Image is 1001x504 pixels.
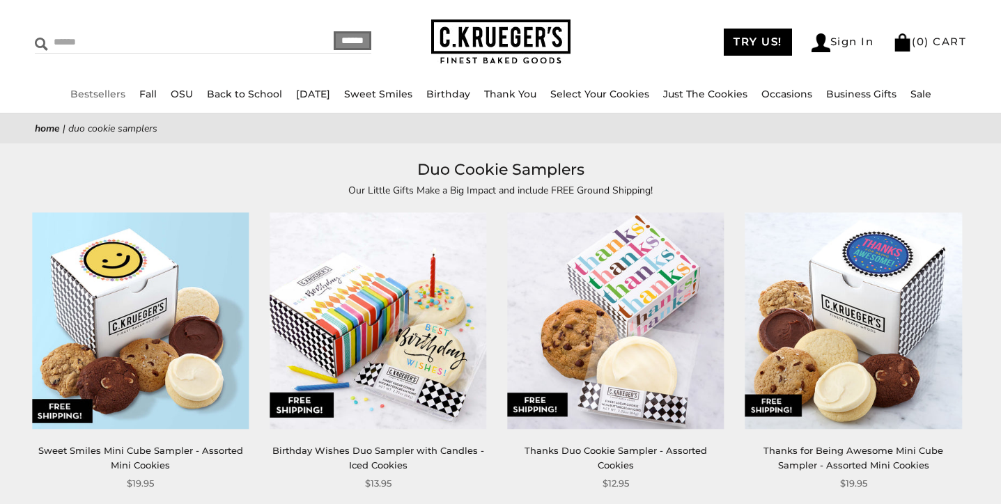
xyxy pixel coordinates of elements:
a: Home [35,122,60,135]
nav: breadcrumbs [35,120,966,136]
a: [DATE] [296,88,330,100]
a: Occasions [761,88,812,100]
h1: Duo Cookie Samplers [56,157,945,182]
span: $13.95 [365,476,391,491]
img: Birthday Wishes Duo Sampler with Candles - Iced Cookies [270,213,486,430]
a: Birthday Wishes Duo Sampler with Candles - Iced Cookies [272,445,484,471]
img: Thanks for Being Awesome Mini Cube Sampler - Assorted Mini Cookies [745,213,962,430]
img: Account [812,33,830,52]
a: Select Your Cookies [550,88,649,100]
iframe: Sign Up via Text for Offers [11,451,144,493]
span: | [63,122,65,135]
a: Thanks for Being Awesome Mini Cube Sampler - Assorted Mini Cookies [763,445,943,471]
a: OSU [171,88,193,100]
span: 0 [917,35,925,48]
span: $12.95 [603,476,629,491]
a: Sweet Smiles Mini Cube Sampler - Assorted Mini Cookies [38,445,243,471]
img: Sweet Smiles Mini Cube Sampler - Assorted Mini Cookies [32,213,249,430]
span: $19.95 [840,476,867,491]
img: Thanks Duo Cookie Sampler - Assorted Cookies [507,213,724,430]
a: Just The Cookies [663,88,747,100]
p: Our Little Gifts Make a Big Impact and include FREE Ground Shipping! [180,182,821,198]
a: Bestsellers [70,88,125,100]
a: Sign In [812,33,874,52]
a: Thanks Duo Cookie Sampler - Assorted Cookies [525,445,707,471]
img: Search [35,38,48,51]
img: Bag [893,33,912,52]
input: Search [35,31,254,53]
a: Business Gifts [826,88,897,100]
a: Sale [910,88,931,100]
a: TRY US! [724,29,792,56]
a: Thank You [484,88,536,100]
a: Sweet Smiles [344,88,412,100]
a: Back to School [207,88,282,100]
span: Duo Cookie Samplers [68,122,157,135]
a: (0) CART [893,35,966,48]
img: C.KRUEGER'S [431,19,571,65]
a: Fall [139,88,157,100]
a: Birthday [426,88,470,100]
